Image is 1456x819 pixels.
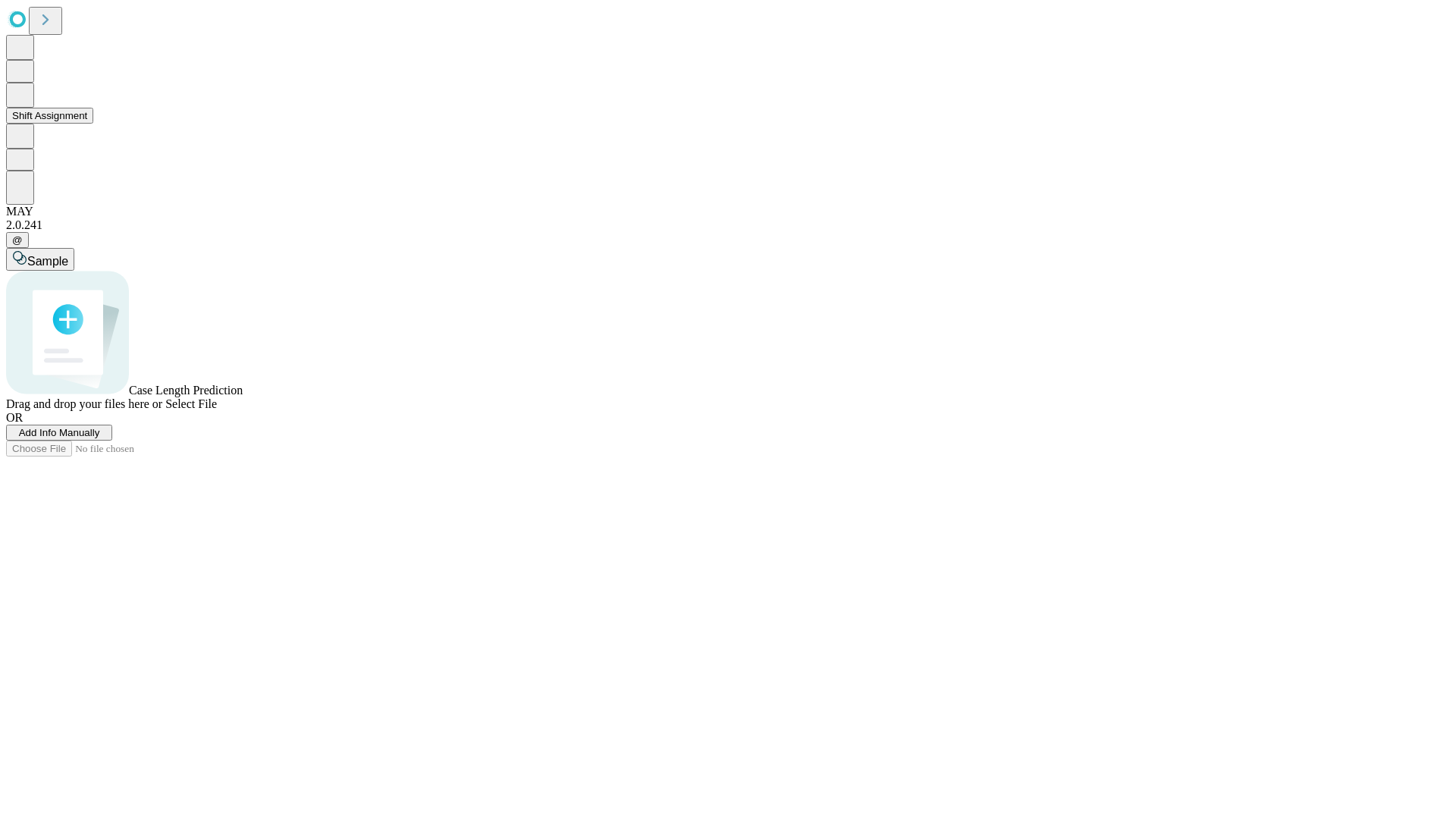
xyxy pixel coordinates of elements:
[6,425,112,441] button: Add Info Manually
[165,397,217,410] span: Select File
[6,411,23,424] span: OR
[6,397,162,410] span: Drag and drop your files here or
[6,248,74,271] button: Sample
[129,384,243,397] span: Case Length Prediction
[12,234,23,246] span: @
[19,427,100,438] span: Add Info Manually
[6,218,1450,232] div: 2.0.241
[6,108,93,124] button: Shift Assignment
[27,255,68,268] span: Sample
[6,232,29,248] button: @
[6,205,1450,218] div: MAY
